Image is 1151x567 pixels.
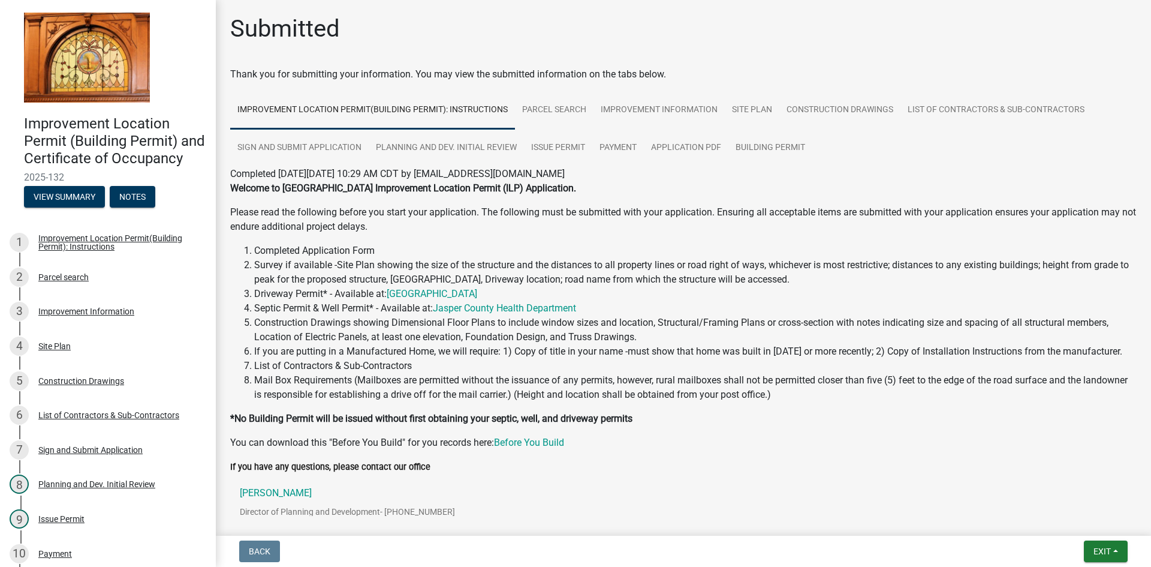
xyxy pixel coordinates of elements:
[900,91,1092,130] a: List of Contractors & Sub-Contractors
[230,463,430,472] label: If you have any questions, please contact our office
[110,186,155,208] button: Notes
[369,129,524,167] a: Planning and Dev. Initial Review
[380,507,455,517] span: - [PHONE_NUMBER]
[387,288,477,299] a: [GEOGRAPHIC_DATA]
[24,115,206,167] h4: Improvement Location Permit (Building Permit) and Certificate of Occupancy
[10,302,29,321] div: 3
[38,377,124,385] div: Construction Drawings
[230,14,340,43] h1: Submitted
[24,13,150,103] img: Jasper County, Indiana
[254,316,1137,344] li: Construction Drawings showing Dimensional Floor Plans to include window sizes and location, Struc...
[10,268,29,287] div: 2
[494,437,564,448] a: Before You Build
[254,301,1137,316] li: Septic Permit & Well Permit* - Available at:
[254,287,1137,301] li: Driveway Permit* - Available at:
[240,488,455,498] p: [PERSON_NAME]
[38,446,143,454] div: Sign and Submit Application
[728,129,812,167] a: Building Permit
[254,244,1137,258] li: Completed Application Form
[1084,541,1128,562] button: Exit
[38,273,89,281] div: Parcel search
[24,172,192,183] span: 2025-132
[10,337,29,356] div: 4
[593,91,725,130] a: Improvement Information
[779,91,900,130] a: Construction Drawings
[230,168,565,179] span: Completed [DATE][DATE] 10:29 AM CDT by [EMAIL_ADDRESS][DOMAIN_NAME]
[24,193,105,203] wm-modal-confirm: Summary
[10,233,29,252] div: 1
[249,547,270,556] span: Back
[38,411,179,419] div: List of Contractors & Sub-Contractors
[230,205,1137,234] p: Please read the following before you start your application. The following must be submitted with...
[725,91,779,130] a: Site Plan
[10,509,29,529] div: 9
[230,129,369,167] a: Sign and Submit Application
[230,91,515,130] a: Improvement Location Permit(Building Permit): Instructions
[515,91,593,130] a: Parcel search
[433,302,576,314] a: Jasper County Health Department
[254,359,1137,373] li: List of Contractors & Sub-Contractors
[644,129,728,167] a: Application PDF
[239,541,280,562] button: Back
[38,515,85,523] div: Issue Permit
[38,550,72,558] div: Payment
[230,67,1137,82] div: Thank you for submitting your information. You may view the submitted information on the tabs below.
[240,508,474,516] p: Director of Planning and Development
[10,440,29,460] div: 7
[10,406,29,425] div: 6
[1093,547,1111,556] span: Exit
[230,436,1137,450] p: You can download this "Before You Build" for you records here:
[524,129,592,167] a: Issue Permit
[230,182,576,194] strong: Welcome to [GEOGRAPHIC_DATA] Improvement Location Permit (ILP) Application.
[230,413,632,424] strong: *No Building Permit will be issued without first obtaining your septic, well, and driveway permits
[592,129,644,167] a: Payment
[254,258,1137,287] li: Survey if available -Site Plan showing the size of the structure and the distances to all propert...
[38,480,155,488] div: Planning and Dev. Initial Review
[38,307,134,316] div: Improvement Information
[38,342,71,350] div: Site Plan
[254,373,1137,402] li: Mail Box Requirements (Mailboxes are permitted without the issuance of any permits, however, rura...
[38,234,197,251] div: Improvement Location Permit(Building Permit): Instructions
[254,344,1137,359] li: If you are putting in a Manufactured Home, we will require: 1) Copy of title in your name -must s...
[10,544,29,563] div: 10
[230,479,1137,535] a: [PERSON_NAME]Director of Planning and Development- [PHONE_NUMBER]
[110,193,155,203] wm-modal-confirm: Notes
[10,475,29,494] div: 8
[10,371,29,391] div: 5
[24,186,105,208] button: View Summary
